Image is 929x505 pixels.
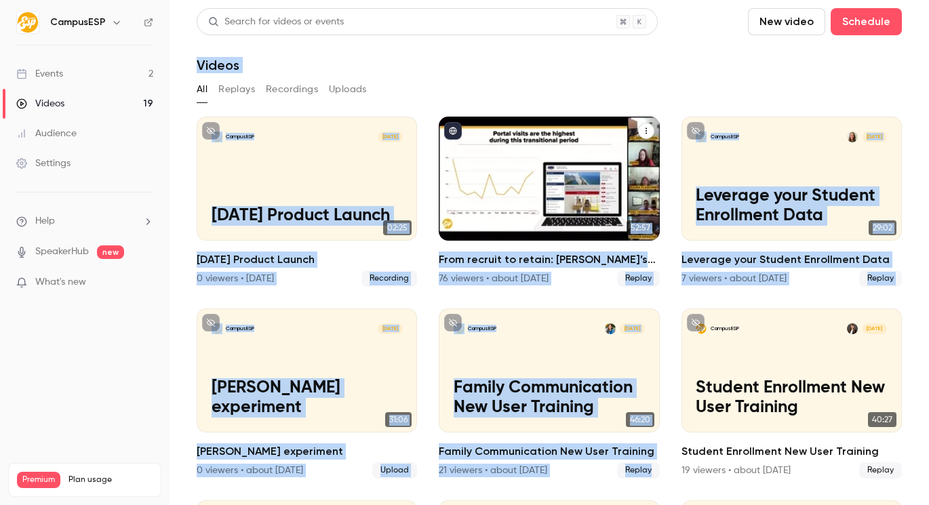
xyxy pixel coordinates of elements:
[385,412,412,427] span: 31:06
[68,474,153,485] span: Plan usage
[847,132,858,142] img: Mairin Matthews
[687,314,705,331] button: unpublished
[35,245,89,259] a: SpeakerHub
[439,117,659,287] a: 52:57From recruit to retain: [PERSON_NAME]’s blueprint for full-lifecycle family engagement76 vie...
[681,464,791,477] div: 19 viewers • about [DATE]
[444,122,462,140] button: published
[16,127,77,140] div: Audience
[361,270,417,287] span: Recording
[847,323,858,334] img: Rebecca McCrory
[197,443,417,460] h2: [PERSON_NAME] experiment
[197,308,417,479] li: Allison experiment
[378,132,403,142] span: [DATE]
[202,314,220,331] button: unpublished
[681,251,902,268] h2: Leverage your Student Enrollment Data
[439,308,659,479] a: Family Communication New User TrainingCampusESPLacey Janofsky[DATE]Family Communication New User ...
[681,443,902,460] h2: Student Enrollment New User Training
[197,117,417,287] li: September 2025 Product Launch
[627,220,654,235] span: 52:57
[16,214,153,228] li: help-dropdown-opener
[383,220,412,235] span: 02:25
[617,462,660,479] span: Replay
[439,117,659,287] li: From recruit to retain: FAU’s blueprint for full-lifecycle family engagement
[681,272,787,285] div: 7 viewers • about [DATE]
[197,272,274,285] div: 0 viewers • [DATE]
[859,462,902,479] span: Replay
[681,117,902,287] li: Leverage your Student Enrollment Data
[16,67,63,81] div: Events
[212,378,403,418] p: [PERSON_NAME] experiment
[197,79,207,100] button: All
[17,12,39,33] img: CampusESP
[226,325,254,332] p: CampusESP
[197,117,417,287] a: September 2025 Product LaunchCampusESP[DATE][DATE] Product Launch02:25[DATE] Product Launch0 view...
[863,132,888,142] span: [DATE]
[218,79,255,100] button: Replays
[197,57,239,73] h1: Videos
[696,378,887,418] p: Student Enrollment New User Training
[50,16,106,29] h6: CampusESP
[378,323,403,334] span: [DATE]
[197,464,303,477] div: 0 viewers • about [DATE]
[197,308,417,479] a: Allison experimentCampusESP[DATE][PERSON_NAME] experiment31:06[PERSON_NAME] experiment0 viewers •...
[454,378,645,418] p: Family Communication New User Training
[711,325,739,332] p: CampusESP
[202,122,220,140] button: unpublished
[868,412,896,427] span: 40:27
[626,412,654,427] span: 46:20
[35,214,55,228] span: Help
[863,323,888,334] span: [DATE]
[681,308,902,479] li: Student Enrollment New User Training
[17,472,60,488] span: Premium
[468,325,496,332] p: CampusESP
[35,275,86,289] span: What's new
[620,323,645,334] span: [DATE]
[329,79,367,100] button: Uploads
[748,8,825,35] button: New video
[266,79,318,100] button: Recordings
[16,97,64,110] div: Videos
[605,323,616,334] img: Lacey Janofsky
[212,206,403,226] p: [DATE] Product Launch
[439,272,549,285] div: 76 viewers • about [DATE]
[439,308,659,479] li: Family Communication New User Training
[711,133,739,140] p: CampusESP
[859,270,902,287] span: Replay
[197,8,902,497] section: Videos
[208,15,344,29] div: Search for videos or events
[439,464,547,477] div: 21 viewers • about [DATE]
[16,157,71,170] div: Settings
[439,251,659,268] h2: From recruit to retain: [PERSON_NAME]’s blueprint for full-lifecycle family engagement
[831,8,902,35] button: Schedule
[444,314,462,331] button: unpublished
[687,122,705,140] button: unpublished
[197,251,417,268] h2: [DATE] Product Launch
[439,443,659,460] h2: Family Communication New User Training
[869,220,896,235] span: 29:02
[696,186,887,226] p: Leverage your Student Enrollment Data
[372,462,417,479] span: Upload
[617,270,660,287] span: Replay
[681,117,902,287] a: Leverage your Student Enrollment DataCampusESPMairin Matthews[DATE]Leverage your Student Enrollme...
[226,133,254,140] p: CampusESP
[681,308,902,479] a: Student Enrollment New User TrainingCampusESPRebecca McCrory[DATE]Student Enrollment New User Tra...
[97,245,124,259] span: new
